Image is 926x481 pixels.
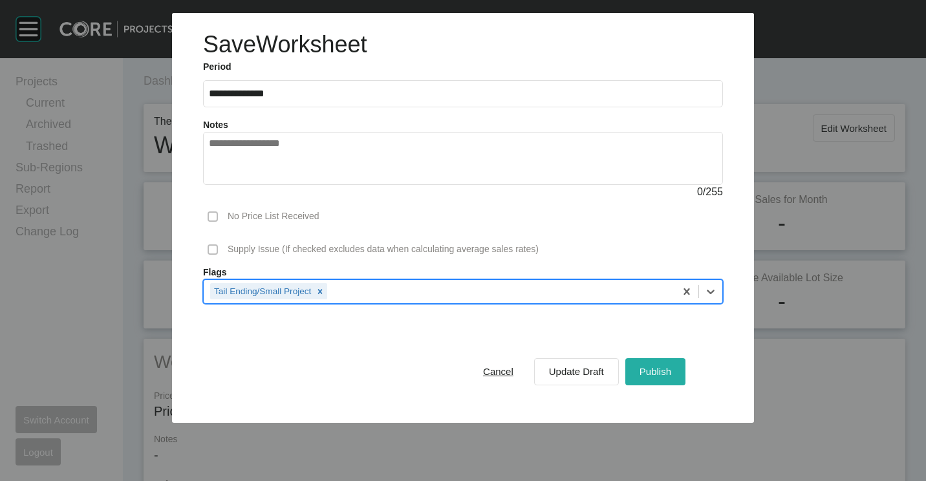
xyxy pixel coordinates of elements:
[640,366,671,377] span: Publish
[203,28,367,61] h1: Save Worksheet
[228,210,319,223] p: No Price List Received
[625,358,685,385] button: Publish
[203,61,723,74] label: Period
[534,358,619,385] button: Update Draft
[549,366,604,377] span: Update Draft
[203,266,723,279] label: Flags
[210,283,313,299] div: Tail Ending/Small Project
[697,186,703,197] span: 0
[228,243,539,256] p: Supply Issue (If checked excludes data when calculating average sales rates)
[483,366,513,377] span: Cancel
[203,120,228,130] label: Notes
[469,358,528,385] button: Cancel
[203,185,723,199] div: / 255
